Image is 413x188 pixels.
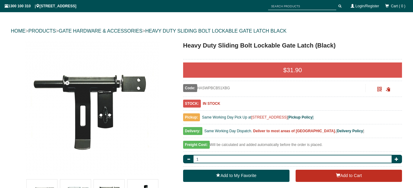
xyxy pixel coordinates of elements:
span: 31.90 [287,67,302,73]
span: Click to copy the URL [386,87,390,92]
b: IN STOCK [203,101,220,106]
a: HEAVY DUTY SLIDING BOLT LOCKABLE GATE LATCH BLACK [145,28,286,34]
a: Add to My Favorite [183,170,289,182]
a: GATE HARDWARE & ACCESSORIES [59,28,142,34]
span: Freight Cost: [183,141,210,149]
a: Delivery Policy [337,129,363,133]
div: > > > [11,21,402,41]
div: Will be calculated and added automatically before the order is placed. [183,141,402,152]
a: Heavy Duty Sliding Bolt Lockable Gate Latch (Black) - - Gate Warehouse [12,41,173,175]
span: STOCK: [183,100,201,108]
span: Delivery: [183,127,202,135]
h1: Heavy Duty Sliding Bolt Lockable Gate Latch (Black) [183,41,402,50]
span: Code: [183,84,197,92]
input: SEARCH PRODUCTS [268,2,336,10]
img: Heavy Duty Sliding Bolt Lockable Gate Latch (Black) - - Gate Warehouse [25,41,160,175]
a: Login/Register [356,4,379,8]
a: Click to enlarge and scan to share. [377,88,382,92]
span: Cart ( 0 ) [391,4,405,8]
a: Pickup Policy [289,115,312,119]
div: $ [183,62,402,78]
a: [STREET_ADDRESS] [251,115,288,119]
b: Deliver to most areas of [GEOGRAPHIC_DATA]. [253,129,336,133]
span: Same Working Day Pick Up at [ ] [202,115,314,119]
span: 1300 100 310 | [STREET_ADDRESS] [5,4,76,8]
button: Add to Cart [296,170,402,182]
span: Pickup: [183,113,200,121]
div: [ ] [183,127,402,138]
div: HASWPBCB51XBG [183,84,366,92]
a: HOME [11,28,26,34]
span: Same Working Day Dispatch. [204,129,252,133]
a: PRODUCTS [28,28,56,34]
